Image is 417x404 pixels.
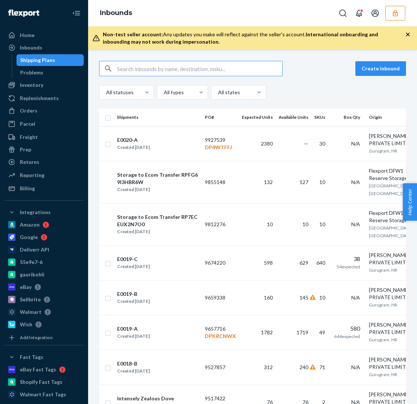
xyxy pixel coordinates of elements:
[20,246,49,253] div: Deliverr API
[20,185,35,192] div: Billing
[369,372,397,377] span: Gurugram, HR
[369,302,397,308] span: Gurugram, HR
[20,32,35,39] div: Home
[20,209,51,216] div: Integrations
[352,6,366,21] button: Open notifications
[337,264,360,269] span: 54 expected
[297,329,308,335] span: 1719
[264,179,273,185] span: 132
[331,109,366,126] th: Box Qty
[20,283,32,291] div: eBay
[4,389,84,400] a: Walmart Fast Tags
[94,3,138,24] ol: breadcrumbs
[20,120,35,128] div: Parcel
[369,209,414,224] div: Flexport DFW1 Reserve Storage
[370,382,410,400] iframe: Opens a widget where you can chat to one of our agents
[20,366,56,373] div: eBay Fast Tags
[369,321,414,336] div: [PERSON_NAME] PRIVATE LIMITED
[117,213,199,228] div: Storage to Ecom Transfer RP7ECEUX2N7O0
[264,294,273,301] span: 160
[239,109,276,126] th: Expected Units
[4,29,84,41] a: Home
[351,140,360,147] span: N/A
[202,161,239,203] td: 9855148
[334,255,360,263] div: 38
[20,56,55,64] div: Shipping Plans
[117,256,150,263] div: E0019-C
[369,167,414,182] div: Flexport DFW1 Reserve Storage
[4,231,84,243] a: Google
[355,61,406,76] button: Create inbound
[4,319,84,330] a: Wish
[369,286,414,301] div: [PERSON_NAME] PRIVATE LIMITED
[369,267,397,273] span: Gurugram, HR
[20,271,44,278] div: gaurikohli
[369,132,414,147] div: [PERSON_NAME] PRIVATE LIMITED
[117,395,174,402] div: Intensely Zealous Dove
[20,133,38,141] div: Freight
[205,333,236,340] p: DPKRCNWX
[351,221,360,227] span: N/A
[103,31,163,37] span: Non-test seller account:
[336,6,350,21] button: Open Search Box
[20,258,43,266] div: 55e9e7-6
[319,221,325,227] span: 10
[264,364,273,370] span: 312
[105,89,106,96] input: All statuses
[117,263,150,270] div: Created [DATE]
[117,144,150,151] div: Created [DATE]
[205,144,236,151] p: DP4WTFFJ
[319,140,325,147] span: 30
[20,378,62,386] div: Shopify Fast Tags
[20,172,44,179] div: Reporting
[4,118,84,130] a: Parcel
[20,353,43,361] div: Fast Tags
[117,360,150,367] div: E0018-B
[117,61,282,76] input: Search inbounds by name, destination, msku...
[319,294,325,301] span: 10
[4,92,84,104] a: Replenishments
[366,109,417,126] th: Origin
[369,337,397,342] span: Gurugram, HR
[4,364,84,375] a: eBay Fast Tags
[319,179,325,185] span: 10
[117,333,150,340] div: Created [DATE]
[4,131,84,143] a: Freight
[202,245,239,280] td: 9674220
[20,146,31,153] div: Prep
[369,183,414,196] span: [GEOGRAPHIC_DATA], [GEOGRAPHIC_DATA]
[4,79,84,91] a: Inventory
[117,367,150,375] div: Created [DATE]
[20,69,43,76] div: Problems
[4,376,84,388] a: Shopify Fast Tags
[403,183,417,221] button: Help Center
[202,109,239,126] th: PO#
[117,136,150,144] div: E0020-A
[300,364,308,370] span: 240
[4,306,84,318] a: Walmart
[202,315,239,350] td: 9657716
[316,260,325,266] span: 640
[20,107,37,114] div: Orders
[4,244,84,256] a: Deliverr API
[304,140,308,147] span: —
[4,105,84,117] a: Orders
[20,221,40,228] div: Amazon
[334,334,360,339] span: 644 expected
[202,203,239,245] td: 9812276
[311,109,331,126] th: SKUs
[117,186,199,193] div: Created [DATE]
[4,294,84,305] a: Sellbrite
[20,296,41,303] div: Sellbrite
[20,308,41,316] div: Walmart
[17,67,84,78] a: Problems
[69,6,84,21] button: Close Navigation
[334,324,360,333] div: 580
[4,183,84,194] a: Billing
[261,140,273,147] span: 2380
[267,221,273,227] span: 10
[20,81,43,89] div: Inventory
[302,221,308,227] span: 10
[369,356,414,371] div: [PERSON_NAME] PRIVATE LIMITED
